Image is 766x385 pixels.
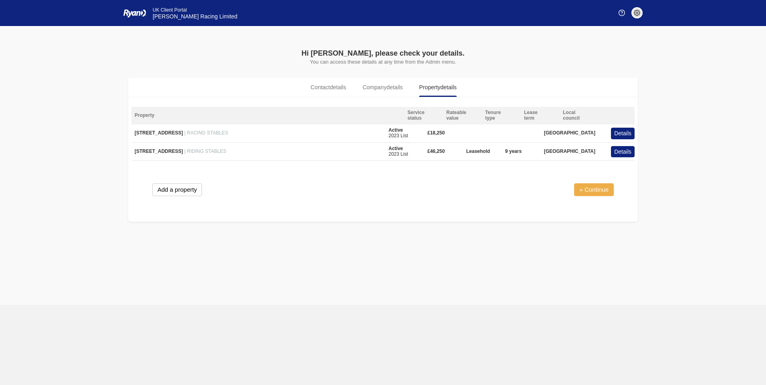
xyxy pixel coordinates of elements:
[304,78,353,97] a: Contactdetails
[560,110,599,121] div: Local council
[440,84,456,90] span: details
[184,130,228,136] span: | RACING STABLES
[427,149,445,154] span: £46,250
[152,183,202,196] button: Add a property
[404,110,443,121] div: Service status
[184,148,226,154] span: | RIDING STABLES
[131,110,404,121] div: Property
[544,130,595,136] span: [GEOGRAPHIC_DATA]
[215,59,551,65] p: You can access these details at any time from the Admin menu.
[310,83,346,92] span: Contact
[634,10,640,16] img: settings
[356,78,409,97] a: Companydetails
[521,110,560,121] div: Lease term
[619,10,625,16] img: Help
[443,110,482,121] div: Rateable value
[387,84,403,90] span: details
[427,130,445,136] span: £18,250
[153,7,187,13] span: UK Client Portal
[215,48,551,59] div: Hi [PERSON_NAME], please check your details.
[389,146,403,151] span: Active
[389,128,408,139] div: 2023 List
[505,149,522,154] span: 9 years
[363,83,403,92] span: Company
[153,13,238,20] span: [PERSON_NAME] Racing Limited
[419,83,456,92] span: Property
[611,128,635,139] button: Details
[544,149,595,154] span: [GEOGRAPHIC_DATA]
[135,148,183,154] span: [STREET_ADDRESS]
[412,78,463,97] a: Propertydetails
[574,183,614,196] a: » Continue
[482,110,521,121] div: Tenure type
[135,130,183,136] span: [STREET_ADDRESS]
[611,146,635,158] button: Details
[330,84,346,90] span: details
[466,149,490,154] span: Leasehold
[389,146,408,157] div: 2023 List
[389,127,403,133] span: Active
